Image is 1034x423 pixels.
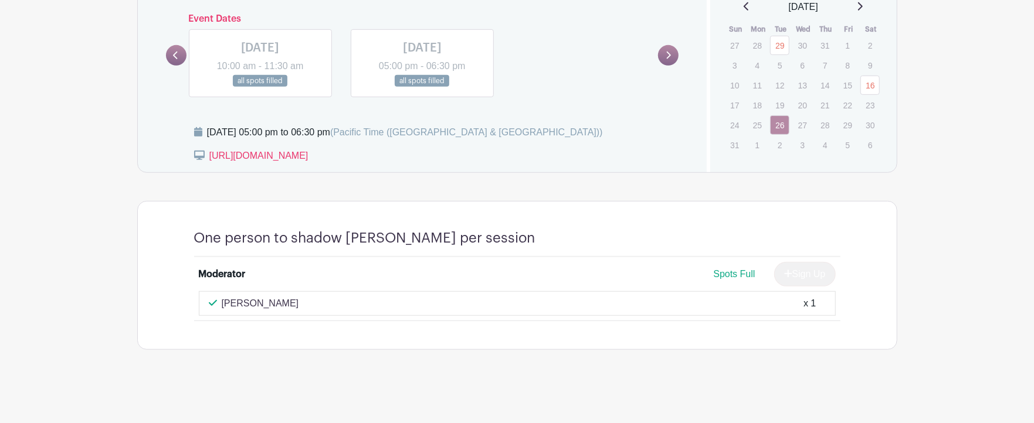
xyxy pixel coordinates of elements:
[838,23,860,35] th: Fri
[770,96,789,114] p: 19
[860,23,883,35] th: Sat
[770,56,789,74] p: 5
[713,269,755,279] span: Spots Full
[748,136,767,154] p: 1
[725,76,744,94] p: 10
[194,230,535,247] h4: One person to shadow [PERSON_NAME] per session
[199,267,246,281] div: Moderator
[838,76,857,94] p: 15
[330,127,603,137] span: (Pacific Time ([GEOGRAPHIC_DATA] & [GEOGRAPHIC_DATA]))
[724,23,747,35] th: Sun
[725,56,744,74] p: 3
[748,36,767,54] p: 28
[748,96,767,114] p: 18
[815,136,835,154] p: 4
[222,296,299,311] p: [PERSON_NAME]
[860,96,880,114] p: 23
[748,76,767,94] p: 11
[793,36,812,54] p: 30
[792,23,815,35] th: Wed
[769,23,792,35] th: Tue
[860,56,880,74] p: 9
[748,56,767,74] p: 4
[725,136,744,154] p: 31
[725,116,744,134] p: 24
[838,56,857,74] p: 8
[860,36,880,54] p: 2
[815,96,835,114] p: 21
[793,76,812,94] p: 13
[860,76,880,95] a: 16
[815,76,835,94] p: 14
[793,96,812,114] p: 20
[838,96,857,114] p: 22
[187,13,659,25] h6: Event Dates
[815,116,835,134] p: 28
[815,23,838,35] th: Thu
[793,116,812,134] p: 27
[770,136,789,154] p: 2
[209,151,308,161] a: [URL][DOMAIN_NAME]
[815,56,835,74] p: 7
[748,116,767,134] p: 25
[770,36,789,55] a: 29
[207,125,603,139] div: [DATE] 05:00 pm to 06:30 pm
[770,115,789,135] a: 26
[793,136,812,154] p: 3
[838,116,857,134] p: 29
[815,36,835,54] p: 31
[793,56,812,74] p: 6
[838,136,857,154] p: 5
[860,136,880,154] p: 6
[804,296,816,311] div: x 1
[725,96,744,114] p: 17
[770,76,789,94] p: 12
[838,36,857,54] p: 1
[747,23,770,35] th: Mon
[860,116,880,134] p: 30
[725,36,744,54] p: 27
